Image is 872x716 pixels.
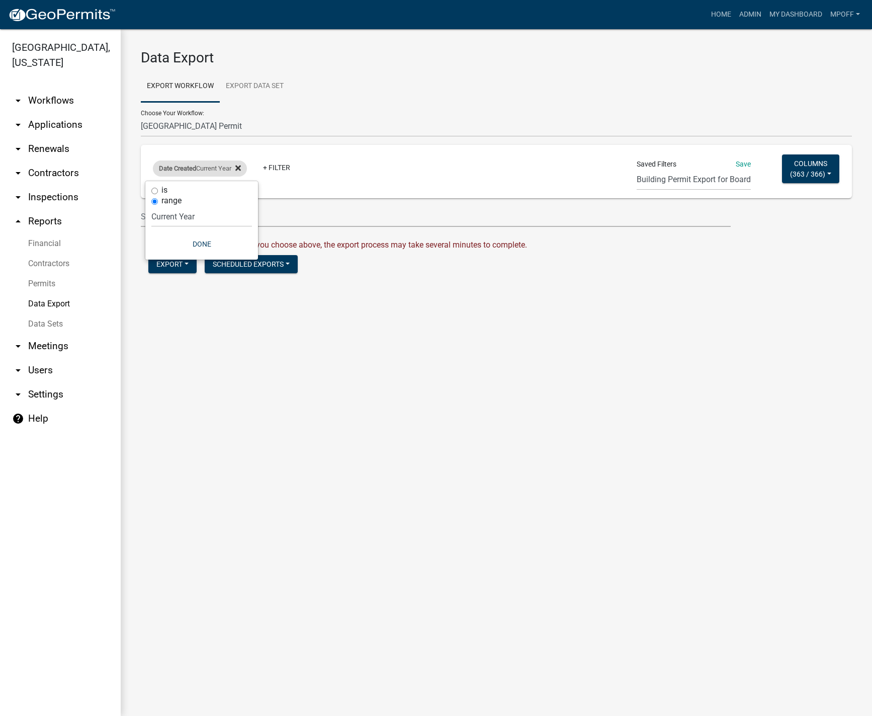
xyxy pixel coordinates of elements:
i: arrow_drop_down [12,340,24,352]
span: Saved Filters [637,159,676,170]
span: Date Created [159,165,196,172]
div: Current Year [153,161,247,177]
i: arrow_drop_down [12,388,24,401]
a: Save [736,160,751,168]
button: Columns(363 / 366) [782,154,839,183]
i: arrow_drop_up [12,215,24,227]
a: + Filter [255,158,298,177]
i: arrow_drop_down [12,167,24,179]
i: arrow_drop_down [12,95,24,107]
label: is [161,186,167,194]
i: arrow_drop_down [12,143,24,155]
a: Home [707,5,735,24]
label: range [161,197,182,205]
i: arrow_drop_down [12,364,24,376]
i: help [12,413,24,425]
i: arrow_drop_down [12,119,24,131]
a: mpoff [826,5,864,24]
button: Scheduled Exports [205,255,298,273]
button: Export [148,255,197,273]
button: Done [151,235,252,253]
i: arrow_drop_down [12,191,24,203]
span: 363 / 366 [793,170,823,178]
a: Export Data Set [220,70,290,103]
span: Note: Depending on the criteria you choose above, the export process may take several minutes to ... [145,240,527,250]
h3: Data Export [141,49,852,66]
a: My Dashboard [765,5,826,24]
a: Admin [735,5,765,24]
a: Export Workflow [141,70,220,103]
input: Search for applications! [141,206,731,227]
